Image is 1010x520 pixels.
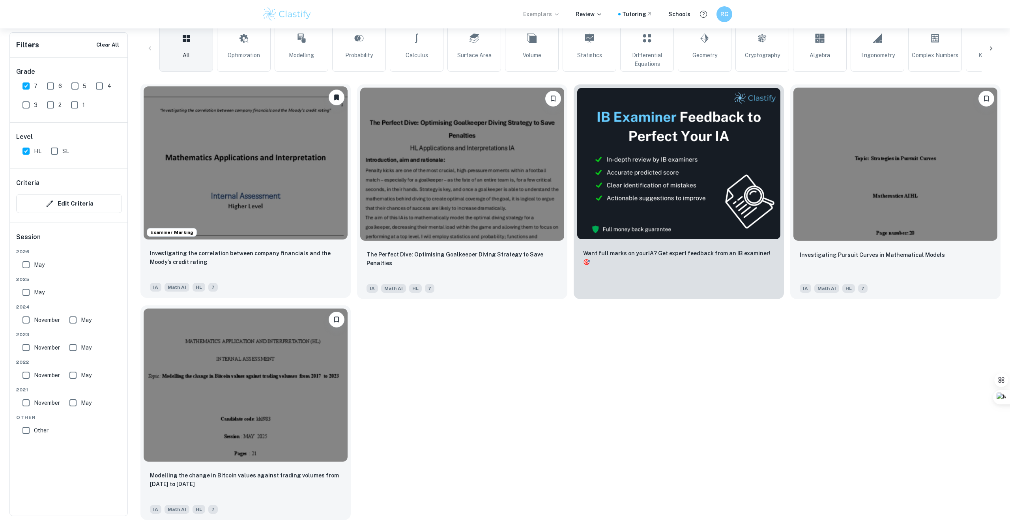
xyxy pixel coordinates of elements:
[622,10,653,19] a: Tutoring
[165,505,189,514] span: Math AI
[94,39,121,51] button: Clear All
[208,505,218,514] span: 7
[790,84,1001,299] a: BookmarkInvestigating Pursuit Curves in Mathematical ModelsIAMath AIHL7
[16,232,122,248] h6: Session
[289,51,314,60] span: Modelling
[208,283,218,292] span: 7
[978,51,1007,60] span: Kinematics
[16,414,122,421] span: Other
[858,284,868,293] span: 7
[381,284,406,293] span: Math AI
[367,250,558,267] p: The Perfect Dive: Optimising Goalkeeper Diving Strategy to Save Penalties
[576,10,602,19] p: Review
[140,84,351,299] a: Examiner MarkingUnbookmarkInvestigating the correlation between company financials and the Moody’...
[34,316,60,324] span: November
[144,309,348,462] img: Math AI IA example thumbnail: Modelling the change in Bitcoin values
[800,251,945,259] p: Investigating Pursuit Curves in Mathematical Models
[144,86,348,239] img: Math AI IA example thumbnail: Investigating the correlation between co
[150,283,161,292] span: IA
[577,88,781,239] img: Thumbnail
[150,471,341,488] p: Modelling the change in Bitcoin values against trading volumes from 2017 to 2023
[16,276,122,283] span: 2025
[16,303,122,311] span: 2024
[357,84,567,299] a: BookmarkThe Perfect Dive: Optimising Goalkeeper Diving Strategy to Save Penalties IAMath AIHL7
[16,67,122,77] h6: Grade
[150,505,161,514] span: IA
[329,312,344,327] button: Bookmark
[150,249,341,266] p: Investigating the correlation between company financials and the Moody’s credit rating
[545,91,561,107] button: Bookmark
[745,51,780,60] span: Cryptography
[107,82,111,90] span: 4
[624,51,670,68] span: Differential Equations
[716,6,732,22] button: RG
[165,283,189,292] span: Math AI
[574,84,784,299] a: ThumbnailWant full marks on yourIA? Get expert feedback from an IB examiner!
[34,288,45,297] span: May
[193,505,205,514] span: HL
[583,259,590,265] span: 🎯
[34,343,60,352] span: November
[978,91,994,107] button: Bookmark
[58,101,62,109] span: 2
[409,284,422,293] span: HL
[810,51,830,60] span: Algebra
[82,101,85,109] span: 1
[360,88,564,241] img: Math AI IA example thumbnail: The Perfect Dive: Optimising Goalkeeper
[912,51,958,60] span: Complex Numbers
[183,51,190,60] span: All
[16,194,122,213] button: Edit Criteria
[16,248,122,255] span: 2026
[814,284,839,293] span: Math AI
[83,82,86,90] span: 5
[16,359,122,366] span: 2022
[668,10,690,19] a: Schools
[860,51,895,60] span: Trigonometry
[697,7,710,21] button: Help and Feedback
[193,283,205,292] span: HL
[16,178,39,188] h6: Criteria
[58,82,62,90] span: 6
[34,371,60,380] span: November
[16,39,39,51] h6: Filters
[425,284,434,293] span: 7
[147,229,196,236] span: Examiner Marking
[81,398,92,407] span: May
[329,90,344,105] button: Unbookmark
[16,386,122,393] span: 2021
[34,398,60,407] span: November
[81,316,92,324] span: May
[81,343,92,352] span: May
[406,51,428,60] span: Calculus
[577,51,602,60] span: Statistics
[345,51,373,60] span: Probability
[34,147,41,155] span: HL
[523,51,541,60] span: Volume
[16,331,122,338] span: 2023
[34,260,45,269] span: May
[800,284,811,293] span: IA
[842,284,855,293] span: HL
[140,305,351,520] a: Bookmark Modelling the change in Bitcoin values against trading volumes from 2017 to 2023IAMath A...
[692,51,717,60] span: Geometry
[16,132,122,142] h6: Level
[720,10,729,19] h6: RG
[793,88,997,241] img: Math AI IA example thumbnail: Investigating Pursuit Curves in Mathemat
[34,82,37,90] span: 7
[34,426,49,435] span: Other
[81,371,92,380] span: May
[457,51,492,60] span: Surface Area
[367,284,378,293] span: IA
[583,249,774,266] p: Want full marks on your IA ? Get expert feedback from an IB examiner!
[228,51,260,60] span: Optimization
[34,101,37,109] span: 3
[262,6,312,22] img: Clastify logo
[523,10,560,19] p: Exemplars
[62,147,69,155] span: SL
